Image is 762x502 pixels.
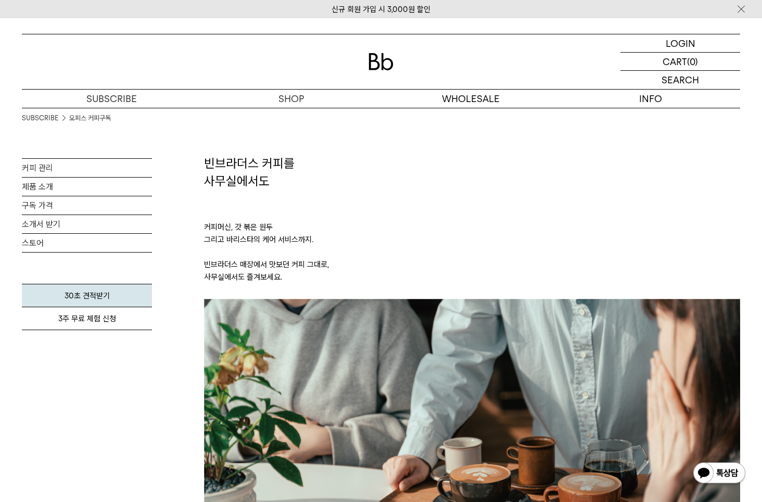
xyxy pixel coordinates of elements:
[22,234,152,252] a: 스토어
[663,53,687,70] p: CART
[204,190,740,299] p: 커피머신, 갓 볶은 원두 그리고 바리스타의 케어 서비스까지. 빈브라더스 매장에서 맛보던 커피 그대로, 사무실에서도 즐겨보세요.
[662,71,699,89] p: SEARCH
[22,307,152,330] a: 3주 무료 체험 신청
[22,159,152,177] a: 커피 관리
[620,53,740,71] a: CART (0)
[687,53,698,70] p: (0)
[22,284,152,307] a: 30초 견적받기
[561,90,740,108] p: INFO
[666,34,695,52] p: LOGIN
[381,90,561,108] p: WHOLESALE
[22,113,59,123] a: SUBSCRIBE
[22,215,152,233] a: 소개서 받기
[204,155,740,190] h2: 빈브라더스 커피를 사무실에서도
[22,90,201,108] a: SUBSCRIBE
[692,461,746,486] img: 카카오톡 채널 1:1 채팅 버튼
[369,53,393,70] img: 로고
[201,90,381,108] a: SHOP
[69,113,111,123] a: 오피스 커피구독
[620,34,740,53] a: LOGIN
[332,5,430,14] a: 신규 회원 가입 시 3,000원 할인
[22,178,152,196] a: 제품 소개
[22,196,152,215] a: 구독 가격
